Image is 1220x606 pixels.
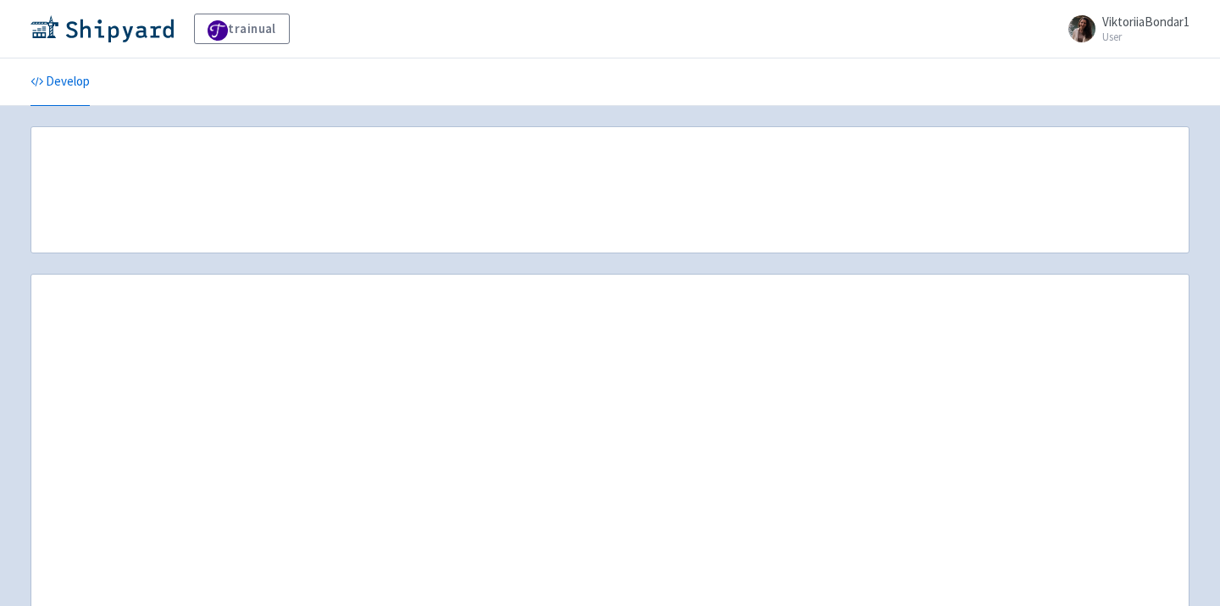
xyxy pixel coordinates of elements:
[1058,15,1189,42] a: ViktoriiaBondar1 User
[1102,14,1189,30] span: ViktoriiaBondar1
[194,14,290,44] a: trainual
[30,58,90,106] a: Develop
[30,15,174,42] img: Shipyard logo
[1102,31,1189,42] small: User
